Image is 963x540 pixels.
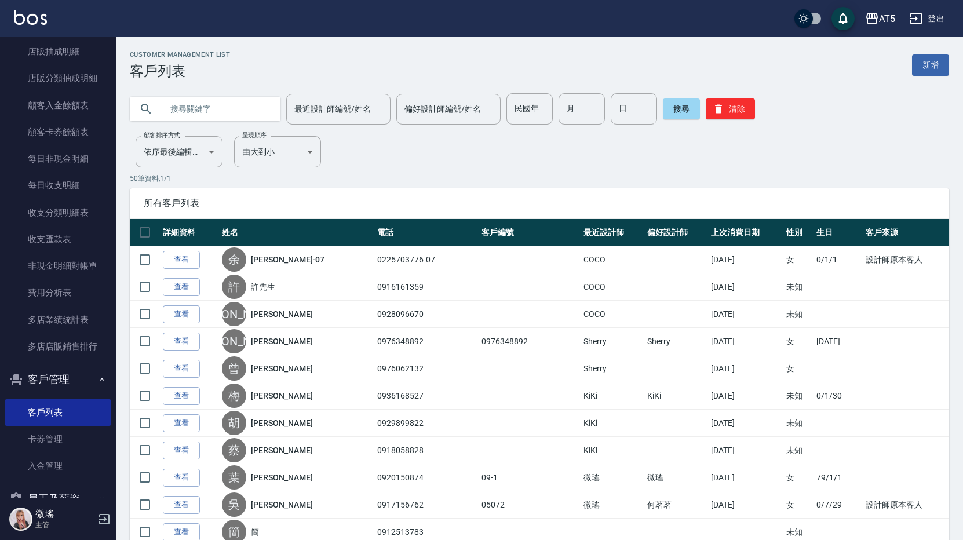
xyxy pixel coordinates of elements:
td: [DATE] [814,328,863,355]
div: 蔡 [222,438,246,462]
td: 未知 [783,410,814,437]
td: KiKi [581,437,644,464]
td: 女 [783,328,814,355]
td: 09-1 [479,464,581,491]
a: 查看 [163,305,200,323]
td: 微瑤 [581,464,644,491]
div: 曾 [222,356,246,381]
td: [DATE] [708,491,783,519]
a: [PERSON_NAME] [251,444,312,456]
td: 女 [783,464,814,491]
button: 客戶管理 [5,364,111,395]
h3: 客戶列表 [130,63,230,79]
th: 姓名 [219,219,374,246]
a: [PERSON_NAME] [251,417,312,429]
button: save [831,7,855,30]
a: [PERSON_NAME] [251,363,312,374]
a: 多店店販銷售排行 [5,333,111,360]
td: 79/1/1 [814,464,863,491]
div: AT5 [879,12,895,26]
a: 查看 [163,360,200,378]
a: 查看 [163,333,200,351]
td: 0976348892 [479,328,581,355]
td: [DATE] [708,410,783,437]
div: 葉 [222,465,246,490]
a: 查看 [163,414,200,432]
td: 女 [783,246,814,273]
label: 顧客排序方式 [144,131,180,140]
input: 搜尋關鍵字 [162,93,271,125]
td: COCO [581,273,644,301]
td: 微瑤 [581,491,644,519]
a: 查看 [163,496,200,514]
a: 卡券管理 [5,426,111,453]
div: 胡 [222,411,246,435]
a: [PERSON_NAME] [251,308,312,320]
td: 女 [783,355,814,382]
td: [DATE] [708,273,783,301]
th: 偏好設計師 [644,219,708,246]
a: 收支分類明細表 [5,199,111,226]
th: 客戶來源 [863,219,949,246]
a: [PERSON_NAME] [251,472,312,483]
td: [DATE] [708,301,783,328]
div: 吳 [222,492,246,517]
div: 余 [222,247,246,272]
td: 未知 [783,273,814,301]
div: [PERSON_NAME] [222,329,246,353]
th: 生日 [814,219,863,246]
td: 0976348892 [374,328,479,355]
th: 電話 [374,219,479,246]
a: 入金管理 [5,453,111,479]
td: [DATE] [708,355,783,382]
h5: 微瑤 [35,508,94,520]
th: 上次消費日期 [708,219,783,246]
button: 員工及薪資 [5,484,111,514]
td: 0976062132 [374,355,479,382]
td: [DATE] [708,437,783,464]
td: 0917156762 [374,491,479,519]
div: 由大到小 [234,136,321,167]
td: 0929899822 [374,410,479,437]
td: 0918058828 [374,437,479,464]
td: 未知 [783,437,814,464]
th: 最近設計師 [581,219,644,246]
td: 0/1/1 [814,246,863,273]
td: KiKi [644,382,708,410]
td: 何茗茗 [644,491,708,519]
button: 登出 [904,8,949,30]
td: 05072 [479,491,581,519]
th: 詳細資料 [160,219,219,246]
p: 主管 [35,520,94,530]
td: 0/7/29 [814,491,863,519]
a: 查看 [163,251,200,269]
td: 0225703776-07 [374,246,479,273]
td: KiKi [581,410,644,437]
a: 查看 [163,387,200,405]
p: 50 筆資料, 1 / 1 [130,173,949,184]
td: KiKi [581,382,644,410]
a: 查看 [163,469,200,487]
label: 呈現順序 [242,131,267,140]
button: 搜尋 [663,98,700,119]
img: Logo [14,10,47,25]
td: Sherry [581,328,644,355]
td: 0/1/30 [814,382,863,410]
td: [DATE] [708,382,783,410]
h2: Customer Management List [130,51,230,59]
td: 設計師原本客人 [863,491,949,519]
a: 非現金明細對帳單 [5,253,111,279]
button: AT5 [860,7,900,31]
a: 顧客卡券餘額表 [5,119,111,145]
td: 女 [783,491,814,519]
a: 新增 [912,54,949,76]
div: 許 [222,275,246,299]
th: 性別 [783,219,814,246]
td: 未知 [783,382,814,410]
img: Person [9,508,32,531]
a: 店販抽成明細 [5,38,111,65]
td: Sherry [581,355,644,382]
td: COCO [581,301,644,328]
a: 店販分類抽成明細 [5,65,111,92]
div: 梅 [222,384,246,408]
